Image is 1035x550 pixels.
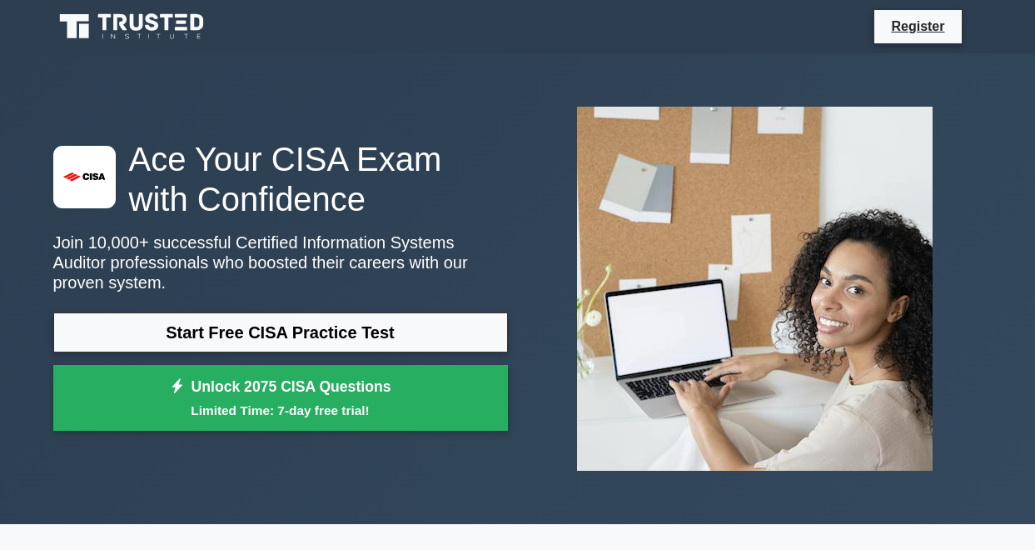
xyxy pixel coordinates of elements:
[74,401,487,420] small: Limited Time: 7-day free trial!
[53,312,508,352] a: Start Free CISA Practice Test
[53,232,508,292] p: Join 10,000+ successful Certified Information Systems Auditor professionals who boosted their car...
[53,365,508,432] a: Unlock 2075 CISA QuestionsLimited Time: 7-day free trial!
[881,16,954,37] a: Register
[53,139,508,219] h1: Ace Your CISA Exam with Confidence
